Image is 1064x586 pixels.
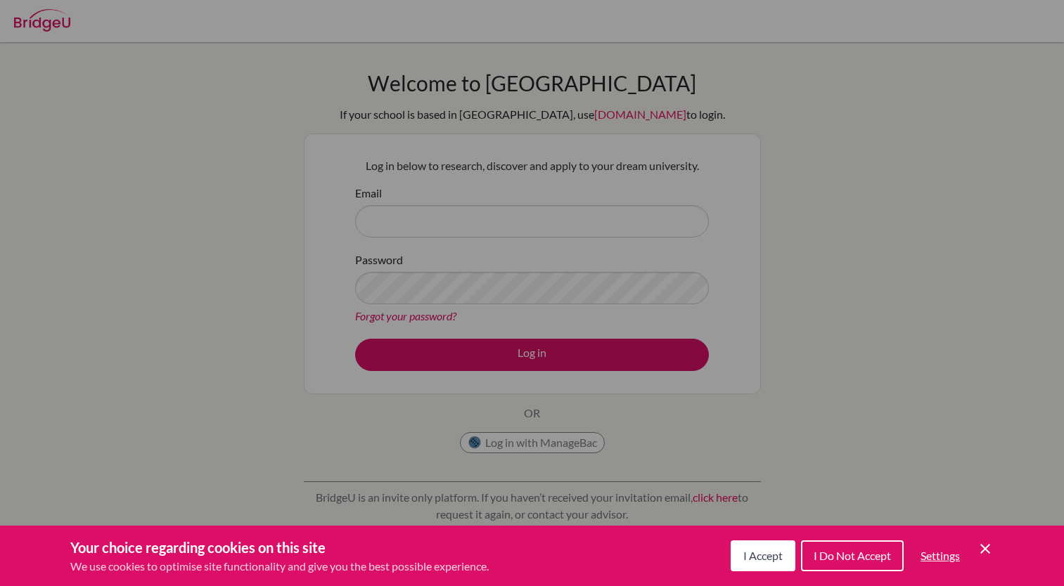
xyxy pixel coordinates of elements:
[921,549,960,562] span: Settings
[70,537,489,558] h3: Your choice regarding cookies on this site
[70,558,489,575] p: We use cookies to optimise site functionality and give you the best possible experience.
[801,540,904,571] button: I Do Not Accept
[909,542,971,570] button: Settings
[731,540,795,571] button: I Accept
[743,549,783,562] span: I Accept
[814,549,891,562] span: I Do Not Accept
[977,540,994,557] button: Save and close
